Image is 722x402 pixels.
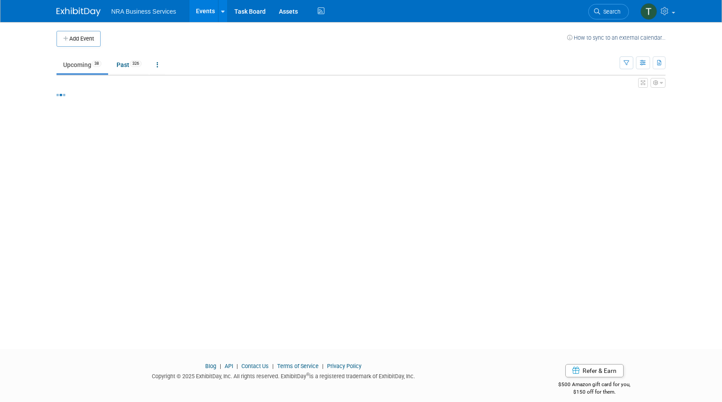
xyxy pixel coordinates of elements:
img: Terry Gamal ElDin [640,3,657,20]
div: Copyright © 2025 ExhibitDay, Inc. All rights reserved. ExhibitDay is a registered trademark of Ex... [56,370,510,380]
button: Add Event [56,31,101,47]
a: How to sync to an external calendar... [567,34,666,41]
a: Refer & Earn [565,364,624,377]
a: Blog [205,363,216,369]
a: Contact Us [241,363,269,369]
a: API [225,363,233,369]
a: Past326 [110,56,148,73]
span: 326 [130,60,142,67]
span: | [218,363,223,369]
img: ExhibitDay [56,7,101,16]
span: | [234,363,240,369]
a: Privacy Policy [327,363,361,369]
img: loading... [56,94,65,96]
a: Terms of Service [277,363,319,369]
span: 38 [92,60,102,67]
sup: ® [306,372,309,377]
div: $500 Amazon gift card for you, [523,375,666,395]
span: | [270,363,276,369]
a: Upcoming38 [56,56,108,73]
span: Search [600,8,620,15]
a: Search [588,4,629,19]
div: $150 off for them. [523,388,666,396]
span: | [320,363,326,369]
span: NRA Business Services [111,8,176,15]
